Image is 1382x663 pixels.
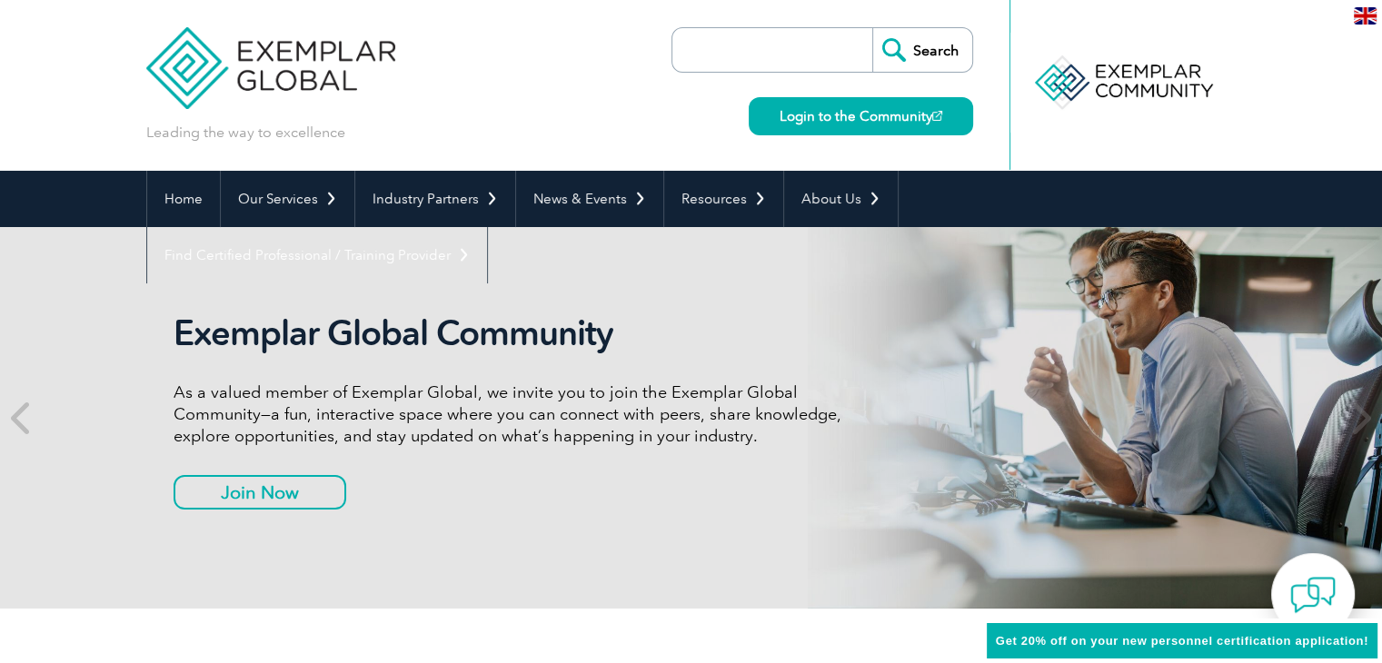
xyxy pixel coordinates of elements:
p: As a valued member of Exemplar Global, we invite you to join the Exemplar Global Community—a fun,... [174,381,855,447]
a: Industry Partners [355,171,515,227]
span: Get 20% off on your new personnel certification application! [996,634,1368,648]
a: Login to the Community [749,97,973,135]
a: Find Certified Professional / Training Provider [147,227,487,283]
a: Home [147,171,220,227]
p: Leading the way to excellence [146,123,345,143]
img: open_square.png [932,111,942,121]
a: News & Events [516,171,663,227]
a: Our Services [221,171,354,227]
input: Search [872,28,972,72]
a: Join Now [174,475,346,510]
a: About Us [784,171,898,227]
h2: Exemplar Global Community [174,312,855,354]
a: Resources [664,171,783,227]
img: en [1354,7,1377,25]
img: contact-chat.png [1290,572,1336,618]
